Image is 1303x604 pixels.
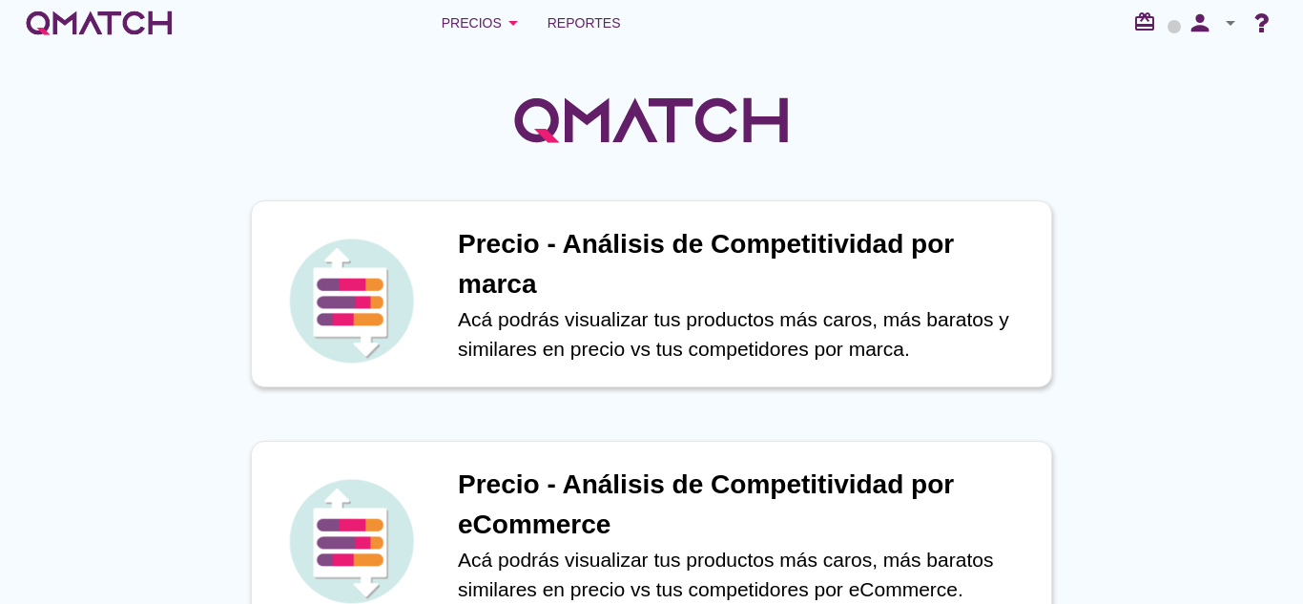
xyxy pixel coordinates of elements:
h1: Precio - Análisis de Competitividad por eCommerce [458,465,1032,545]
i: person [1181,10,1219,36]
i: arrow_drop_down [502,11,525,34]
a: iconPrecio - Análisis de Competitividad por marcaAcá podrás visualizar tus productos más caros, m... [224,200,1079,387]
div: Precios [442,11,525,34]
a: white-qmatch-logo [23,4,176,42]
p: Acá podrás visualizar tus productos más caros, más baratos y similares en precio vs tus competido... [458,304,1032,364]
h1: Precio - Análisis de Competitividad por marca [458,224,1032,304]
a: Reportes [540,4,629,42]
button: Precios [426,4,540,42]
img: QMatchLogo [508,73,795,168]
i: arrow_drop_down [1219,11,1242,34]
span: Reportes [548,11,621,34]
i: redeem [1133,10,1164,33]
img: icon [284,234,418,367]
